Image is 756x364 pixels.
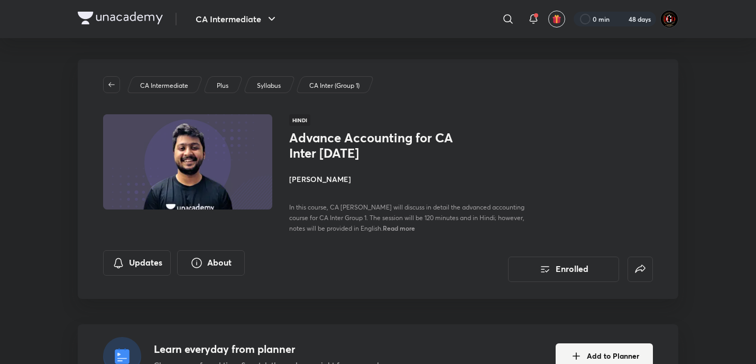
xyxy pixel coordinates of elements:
[289,114,310,126] span: Hindi
[217,81,228,90] p: Plus
[78,12,163,27] a: Company Logo
[140,81,188,90] p: CA Intermediate
[289,203,524,232] span: In this course, CA [PERSON_NAME] will discuss in detail the advanced accounting course for CA Int...
[660,10,678,28] img: DGD°MrBEAN
[257,81,281,90] p: Syllabus
[255,81,283,90] a: Syllabus
[139,81,190,90] a: CA Intermediate
[289,174,526,185] h4: [PERSON_NAME]
[289,130,462,161] h1: Advance Accounting for CA Inter [DATE]
[215,81,231,90] a: Plus
[552,14,561,24] img: avatar
[309,81,359,90] p: CA Inter (Group 1)
[628,257,653,282] button: false
[548,11,565,28] button: avatar
[616,14,626,24] img: streak
[383,224,415,232] span: Read more
[308,81,362,90] a: CA Inter (Group 1)
[78,12,163,24] img: Company Logo
[189,8,284,30] button: CA Intermediate
[177,250,245,276] button: About
[103,250,171,276] button: Updates
[102,113,274,211] img: Thumbnail
[154,341,399,357] h4: Learn everyday from planner
[508,257,619,282] button: Enrolled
